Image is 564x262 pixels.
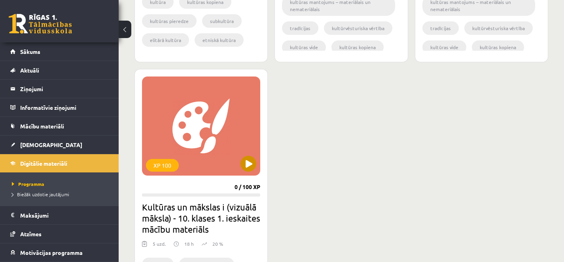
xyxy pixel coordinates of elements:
li: kultūrvēsturiska vērtība [464,21,533,35]
span: Mācību materiāli [20,122,64,130]
p: 18 h [184,240,194,247]
li: kultūras vide [282,40,326,54]
div: 5 uzd. [153,240,166,252]
div: XP 100 [146,159,179,172]
a: [DEMOGRAPHIC_DATA] [10,136,109,154]
a: Sākums [10,42,109,61]
li: kultūras vide [422,40,466,54]
a: Ziņojumi [10,80,109,98]
span: Biežāk uzdotie jautājumi [12,191,69,197]
a: Programma [12,180,111,187]
li: kultūras kopiena [331,40,384,54]
span: Aktuāli [20,67,39,74]
span: Digitālie materiāli [20,160,67,167]
p: 20 % [212,240,223,247]
li: kultūras kopiena [472,40,524,54]
li: subkultūra [202,14,242,28]
legend: Ziņojumi [20,80,109,98]
a: Digitālie materiāli [10,154,109,172]
a: Informatīvie ziņojumi [10,98,109,117]
span: Sākums [20,48,40,55]
legend: Maksājumi [20,206,109,224]
li: tradīcijas [282,21,318,35]
li: kultūras pieredze [142,14,197,28]
li: etniskā kultūra [195,33,244,47]
a: Biežāk uzdotie jautājumi [12,191,111,198]
li: kultūrvēsturiska vērtība [324,21,392,35]
li: elitārā kultūra [142,33,189,47]
span: [DEMOGRAPHIC_DATA] [20,141,82,148]
a: Motivācijas programma [10,243,109,262]
h2: Kultūras un mākslas i (vizuālā māksla) - 10. klases 1. ieskaites mācību materiāls [142,201,260,235]
legend: Informatīvie ziņojumi [20,98,109,117]
span: Motivācijas programma [20,249,83,256]
a: Atzīmes [10,225,109,243]
span: Programma [12,181,44,187]
a: Rīgas 1. Tālmācības vidusskola [9,14,72,34]
a: Aktuāli [10,61,109,79]
span: Atzīmes [20,230,42,237]
a: Mācību materiāli [10,117,109,135]
li: tradīcijas [422,21,459,35]
a: Maksājumi [10,206,109,224]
